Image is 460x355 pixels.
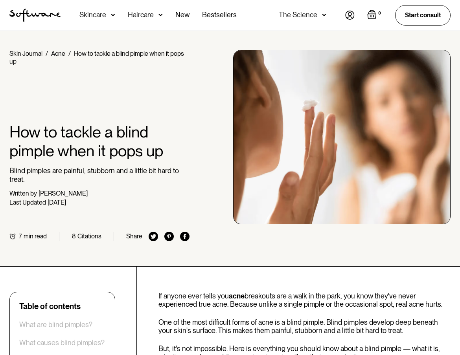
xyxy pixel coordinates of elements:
[111,11,115,19] img: arrow down
[164,232,174,241] img: pinterest icon
[9,50,184,65] div: How to tackle a blind pimple when it pops up
[158,11,163,19] img: arrow down
[72,232,76,240] div: 8
[46,50,48,57] div: /
[322,11,326,19] img: arrow down
[19,320,92,329] a: What are blind pimples?
[51,50,65,57] a: Acne
[24,232,47,240] div: min read
[48,199,66,206] div: [DATE]
[9,167,190,183] p: Blind pimples are painful, stubborn and a little bit hard to treat.
[126,232,142,240] div: Share
[9,50,42,57] a: Skin Journal
[377,10,383,17] div: 0
[9,190,37,197] div: Written by
[279,11,317,19] div: The Science
[395,5,451,25] a: Start consult
[79,11,106,19] div: Skincare
[158,292,451,309] p: If anyone ever tells you breakouts are a walk in the park, you know they've never experienced tru...
[9,123,190,160] h1: How to tackle a blind pimple when it pops up
[128,11,154,19] div: Haircare
[149,232,158,241] img: twitter icon
[19,232,22,240] div: 7
[158,318,451,335] p: One of the most difficult forms of acne is a blind pimple. Blind pimples develop deep beneath you...
[19,339,105,347] a: What causes blind pimples?
[229,292,245,300] a: acne
[180,232,190,241] img: facebook icon
[9,9,61,22] a: home
[9,199,46,206] div: Last Updated
[19,302,81,311] div: Table of contents
[68,50,71,57] div: /
[367,10,383,21] a: Open empty cart
[9,9,61,22] img: Software Logo
[77,232,101,240] div: Citations
[39,190,88,197] div: [PERSON_NAME]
